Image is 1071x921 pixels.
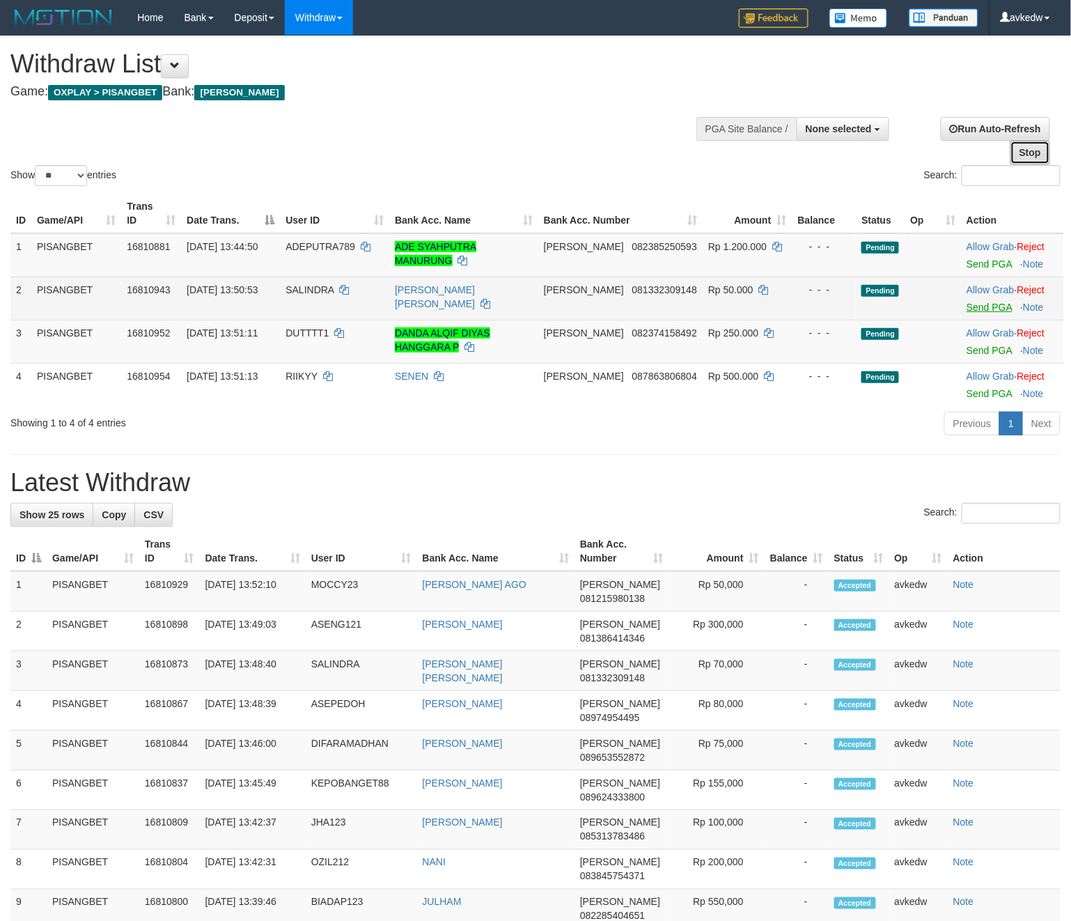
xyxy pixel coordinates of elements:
div: - - - [798,369,851,383]
a: ADE SYAHPUTRA MANURUNG [395,241,476,266]
td: Rp 100,000 [669,810,765,850]
td: - [765,691,829,731]
a: Note [953,817,974,828]
td: 16810929 [139,571,200,612]
td: PISANGBET [47,691,139,731]
a: Note [953,579,974,590]
span: Copy 081332309148 to clipboard [580,672,645,683]
th: Status [856,194,905,233]
td: 4 [10,691,47,731]
td: 16810898 [139,612,200,651]
span: [PERSON_NAME] [194,85,284,100]
td: [DATE] 13:42:37 [200,810,306,850]
td: [DATE] 13:52:10 [200,571,306,612]
td: 16810809 [139,810,200,850]
a: Note [953,897,974,908]
a: Send PGA [967,258,1012,270]
a: Note [953,777,974,789]
td: avkedw [889,850,948,890]
span: Pending [861,285,899,297]
span: [PERSON_NAME] [544,371,624,382]
span: Rp 500.000 [708,371,758,382]
a: Send PGA [967,345,1012,356]
a: Note [953,857,974,868]
td: - [765,850,829,890]
span: [PERSON_NAME] [580,817,660,828]
a: [PERSON_NAME] [423,619,503,630]
a: Note [953,698,974,709]
a: JULHAM [423,897,462,908]
th: Bank Acc. Name: activate to sort column ascending [417,532,574,571]
td: 3 [10,320,31,363]
td: [DATE] 13:42:31 [200,850,306,890]
td: PISANGBET [31,320,121,363]
th: Bank Acc. Number: activate to sort column ascending [574,532,669,571]
th: Game/API: activate to sort column ascending [47,532,139,571]
th: Op: activate to sort column ascending [905,194,961,233]
span: [PERSON_NAME] [580,777,660,789]
label: Search: [924,503,1061,524]
a: [PERSON_NAME] [423,777,503,789]
a: [PERSON_NAME] [423,698,503,709]
span: Copy 081332309148 to clipboard [632,284,697,295]
span: [PERSON_NAME] [580,619,660,630]
span: CSV [143,509,164,520]
span: Copy 083845754371 to clipboard [580,871,645,882]
td: · [961,363,1064,406]
div: PGA Site Balance / [696,117,797,141]
td: 7 [10,810,47,850]
img: Button%20Memo.svg [829,8,888,28]
span: [PERSON_NAME] [544,327,624,339]
td: PISANGBET [31,277,121,320]
div: - - - [798,326,851,340]
td: Rp 300,000 [669,612,765,651]
a: Allow Grab [967,284,1014,295]
span: Copy [102,509,126,520]
span: OXPLAY > PISANGBET [48,85,162,100]
td: 2 [10,277,31,320]
td: avkedw [889,771,948,810]
td: Rp 155,000 [669,771,765,810]
a: Reject [1017,327,1045,339]
a: Note [1023,388,1044,399]
span: 16810954 [127,371,170,382]
td: 16810844 [139,731,200,771]
a: [PERSON_NAME] [PERSON_NAME] [423,658,503,683]
span: 16810881 [127,241,170,252]
th: Amount: activate to sort column ascending [703,194,792,233]
span: 16810943 [127,284,170,295]
td: PISANGBET [47,651,139,691]
span: DUTTTT1 [286,327,329,339]
th: Trans ID: activate to sort column ascending [121,194,181,233]
button: None selected [797,117,889,141]
a: Note [1023,258,1044,270]
span: Accepted [834,580,876,591]
td: Rp 70,000 [669,651,765,691]
td: - [765,651,829,691]
td: avkedw [889,612,948,651]
span: [PERSON_NAME] [544,284,624,295]
span: Copy 081386414346 to clipboard [580,633,645,644]
a: Note [1023,345,1044,356]
label: Show entries [10,165,116,186]
span: Copy 082374158492 to clipboard [632,327,697,339]
a: Reject [1017,284,1045,295]
span: Show 25 rows [19,509,84,520]
span: Accepted [834,699,876,711]
img: MOTION_logo.png [10,7,116,28]
td: Rp 80,000 [669,691,765,731]
td: 16810867 [139,691,200,731]
span: [PERSON_NAME] [580,658,660,670]
th: Date Trans.: activate to sort column ascending [200,532,306,571]
td: OZIL212 [306,850,417,890]
span: Accepted [834,619,876,631]
th: User ID: activate to sort column ascending [306,532,417,571]
a: Copy [93,503,135,527]
th: Balance: activate to sort column ascending [765,532,829,571]
span: [PERSON_NAME] [580,738,660,749]
a: NANI [423,857,446,868]
th: Game/API: activate to sort column ascending [31,194,121,233]
td: [DATE] 13:49:03 [200,612,306,651]
a: Previous [944,412,1000,435]
td: avkedw [889,810,948,850]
